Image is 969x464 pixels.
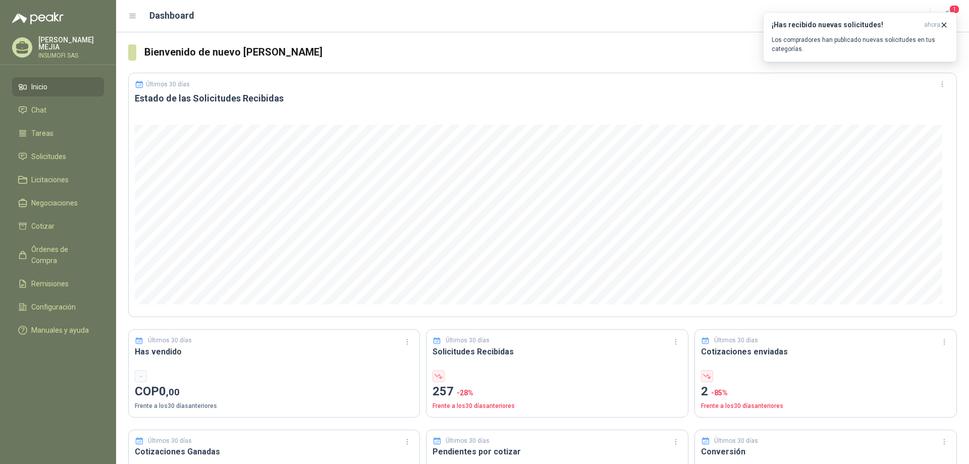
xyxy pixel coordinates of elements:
[31,151,66,162] span: Solicitudes
[135,92,950,105] h3: Estado de las Solicitudes Recibidas
[12,100,104,120] a: Chat
[12,12,64,24] img: Logo peakr
[939,7,957,25] button: 1
[433,345,682,358] h3: Solicitudes Recibidas
[701,401,950,411] p: Frente a los 30 días anteriores
[433,401,682,411] p: Frente a los 30 días anteriores
[12,217,104,236] a: Cotizar
[772,21,920,29] h3: ¡Has recibido nuevas solicitudes!
[763,12,957,62] button: ¡Has recibido nuevas solicitudes!ahora Los compradores han publicado nuevas solicitudes en tus ca...
[31,244,94,266] span: Órdenes de Compra
[12,124,104,143] a: Tareas
[446,336,490,345] p: Últimos 30 días
[135,345,413,358] h3: Has vendido
[701,382,950,401] p: 2
[144,44,957,60] h3: Bienvenido de nuevo [PERSON_NAME]
[135,382,413,401] p: COP
[12,240,104,270] a: Órdenes de Compra
[446,436,490,446] p: Últimos 30 días
[146,81,190,88] p: Últimos 30 días
[166,386,180,398] span: ,00
[149,9,194,23] h1: Dashboard
[135,401,413,411] p: Frente a los 30 días anteriores
[38,36,104,50] p: [PERSON_NAME] MEJIA
[12,297,104,317] a: Configuración
[12,193,104,213] a: Negociaciones
[714,436,758,446] p: Últimos 30 días
[772,35,948,54] p: Los compradores han publicado nuevas solicitudes en tus categorías.
[433,382,682,401] p: 257
[31,128,53,139] span: Tareas
[949,5,960,14] span: 1
[714,336,758,345] p: Últimos 30 días
[135,370,147,382] div: -
[31,278,69,289] span: Remisiones
[12,321,104,340] a: Manuales y ayuda
[12,77,104,96] a: Inicio
[701,445,950,458] h3: Conversión
[38,53,104,59] p: INSUMOFI SAS
[31,325,89,336] span: Manuales y ayuda
[12,274,104,293] a: Remisiones
[924,21,940,29] span: ahora
[711,389,728,397] span: -85 %
[31,174,69,185] span: Licitaciones
[457,389,473,397] span: -28 %
[433,445,682,458] h3: Pendientes por cotizar
[31,105,46,116] span: Chat
[148,336,192,345] p: Últimos 30 días
[31,301,76,313] span: Configuración
[12,147,104,166] a: Solicitudes
[31,197,78,209] span: Negociaciones
[12,170,104,189] a: Licitaciones
[701,345,950,358] h3: Cotizaciones enviadas
[159,384,180,398] span: 0
[31,221,55,232] span: Cotizar
[135,445,413,458] h3: Cotizaciones Ganadas
[148,436,192,446] p: Últimos 30 días
[31,81,47,92] span: Inicio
